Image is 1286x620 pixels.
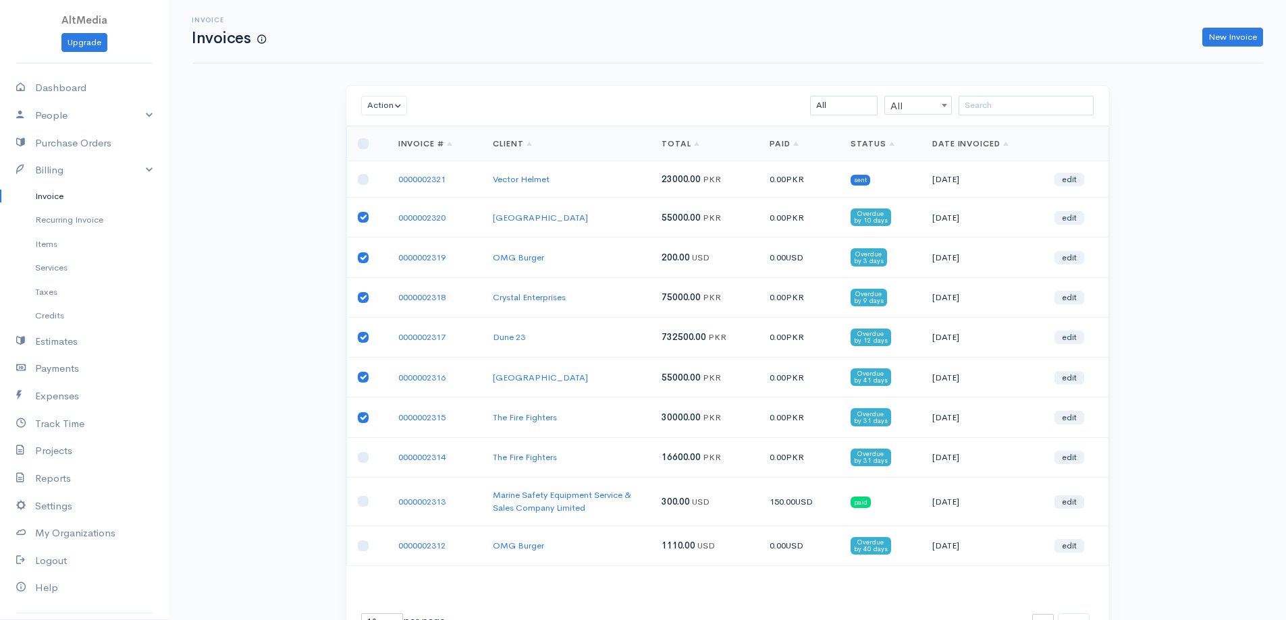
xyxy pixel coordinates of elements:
[759,277,840,317] td: 0.00
[662,252,690,263] span: 200.00
[703,291,721,303] span: PKR
[1054,539,1084,553] a: edit
[398,331,446,343] a: 0000002317
[921,317,1044,357] td: [DATE]
[786,252,803,263] span: USD
[703,212,721,223] span: PKR
[786,412,804,423] span: PKR
[851,329,891,346] span: Overdue by 12 days
[759,397,840,437] td: 0.00
[786,173,804,185] span: PKR
[795,496,813,507] span: USD
[921,526,1044,565] td: [DATE]
[708,331,726,343] span: PKR
[692,496,709,507] span: USD
[851,408,891,426] span: Overdue by 31 days
[759,437,840,477] td: 0.00
[921,277,1044,317] td: [DATE]
[61,33,107,53] a: Upgrade
[361,96,408,115] button: Action
[398,372,446,383] a: 0000002316
[1054,251,1084,264] a: edit
[921,358,1044,397] td: [DATE]
[932,138,1009,149] a: Date Invoiced
[493,412,557,423] a: The Fire Fighters
[703,451,721,463] span: PKR
[192,16,266,24] h6: Invoice
[493,173,550,185] a: Vector Helmet
[851,208,891,226] span: Overdue by 10 days
[759,237,840,277] td: 0.00
[1054,451,1084,464] a: edit
[398,412,446,423] a: 0000002315
[493,372,588,383] a: [GEOGRAPHIC_DATA]
[851,138,894,149] a: Status
[493,291,566,303] a: Crystal Enterprises
[398,212,446,223] a: 0000002320
[921,397,1044,437] td: [DATE]
[1054,411,1084,424] a: edit
[398,252,446,263] a: 0000002319
[1054,173,1084,186] a: edit
[959,96,1094,115] input: Search
[921,437,1044,477] td: [DATE]
[192,30,266,47] h1: Invoices
[662,173,701,185] span: 23000.00
[885,96,951,115] span: All
[921,161,1044,198] td: [DATE]
[493,331,525,343] a: Dune 23
[921,198,1044,237] td: [DATE]
[662,540,695,551] span: 1110.00
[851,497,871,507] span: paid
[759,317,840,357] td: 0.00
[1054,211,1084,225] a: edit
[851,368,891,386] span: Overdue by 41 days
[759,477,840,526] td: 150.00
[851,537,891,555] span: Overdue by 40 days
[786,451,804,463] span: PKR
[493,138,532,149] a: Client
[398,496,446,507] a: 0000002313
[759,526,840,565] td: 0.00
[493,252,544,263] a: OMG Burger
[1054,495,1084,509] a: edit
[921,237,1044,277] td: [DATE]
[697,540,715,551] span: USD
[398,173,446,185] a: 0000002321
[1054,291,1084,304] a: edit
[493,540,544,551] a: OMG Burger
[703,372,721,383] span: PKR
[1054,331,1084,344] a: edit
[759,358,840,397] td: 0.00
[786,372,804,383] span: PKR
[921,477,1044,526] td: [DATE]
[662,451,701,463] span: 16600.00
[493,451,557,463] a: The Fire Fighters
[257,34,266,45] span: How to create your first Invoice?
[662,331,706,343] span: 732500.00
[851,248,887,266] span: Overdue by 3 days
[703,173,721,185] span: PKR
[662,372,701,383] span: 55000.00
[662,138,699,149] a: Total
[61,13,107,26] span: AltMedia
[851,449,891,466] span: Overdue by 31 days
[398,451,446,463] a: 0000002314
[759,161,840,198] td: 0.00
[662,291,701,303] span: 75000.00
[662,496,690,507] span: 300.00
[759,198,840,237] td: 0.00
[703,412,721,423] span: PKR
[786,212,804,223] span: PKR
[493,212,588,223] a: [GEOGRAPHIC_DATA]
[398,540,446,551] a: 0000002312
[786,540,803,551] span: USD
[662,212,701,223] span: 55000.00
[692,252,709,263] span: USD
[1202,28,1263,47] a: New Invoice
[1054,371,1084,385] a: edit
[493,489,631,514] a: Marine Safety Equipment Service & Sales Company Limited
[398,291,446,303] a: 0000002318
[884,96,952,115] span: All
[770,138,799,149] a: Paid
